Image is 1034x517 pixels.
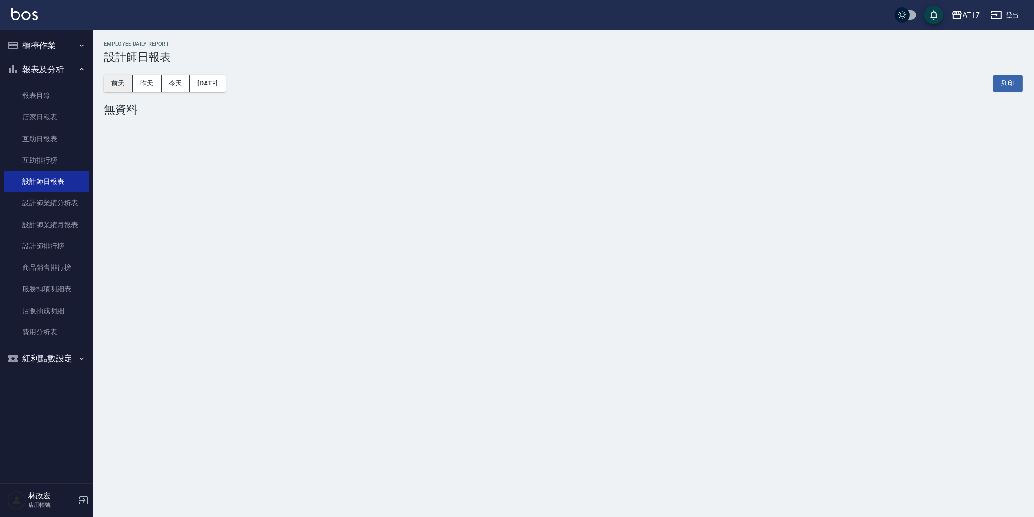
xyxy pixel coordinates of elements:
[104,75,133,92] button: 前天
[4,58,89,82] button: 報表及分析
[4,300,89,321] a: 店販抽成明細
[4,214,89,236] a: 設計師業績月報表
[924,6,943,24] button: save
[4,85,89,106] a: 報表目錄
[4,171,89,192] a: 設計師日報表
[4,321,89,343] a: 費用分析表
[4,236,89,257] a: 設計師排行榜
[104,41,1023,47] h2: Employee Daily Report
[948,6,983,25] button: AT17
[993,75,1023,92] button: 列印
[190,75,225,92] button: [DATE]
[104,103,1023,116] div: 無資料
[7,491,26,510] img: Person
[133,75,162,92] button: 昨天
[4,192,89,214] a: 設計師業績分析表
[4,257,89,278] a: 商品銷售排行榜
[4,150,89,171] a: 互助排行榜
[4,33,89,58] button: 櫃檯作業
[963,9,980,21] div: AT17
[11,8,38,20] img: Logo
[28,491,76,501] h5: 林政宏
[4,278,89,300] a: 服務扣項明細表
[104,51,1023,64] h3: 設計師日報表
[162,75,190,92] button: 今天
[4,128,89,150] a: 互助日報表
[4,347,89,371] button: 紅利點數設定
[987,7,1023,24] button: 登出
[4,106,89,128] a: 店家日報表
[28,501,76,509] p: 店用帳號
